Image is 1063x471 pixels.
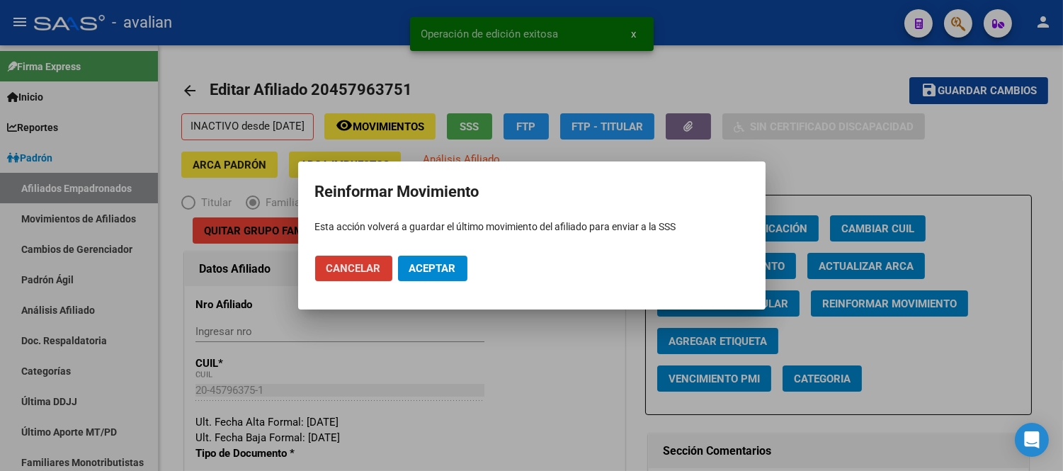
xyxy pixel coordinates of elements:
button: Aceptar [398,256,467,281]
button: Cancelar [315,256,392,281]
h2: Reinformar Movimiento [315,178,749,205]
span: Aceptar [409,262,456,275]
div: Open Intercom Messenger [1015,423,1049,457]
span: Cancelar [326,262,381,275]
p: Esta acción volverá a guardar el último movimiento del afiliado para enviar a la SSS [315,220,749,234]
